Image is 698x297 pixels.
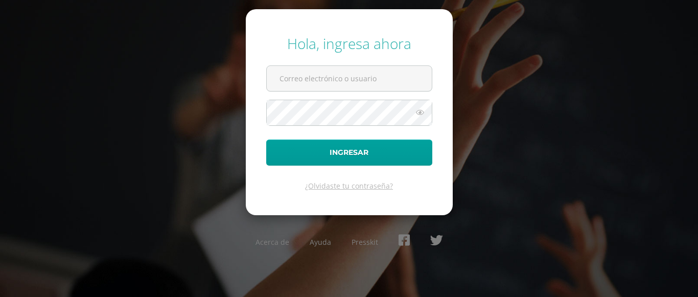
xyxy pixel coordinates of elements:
a: ¿Olvidaste tu contraseña? [305,181,393,191]
a: Acerca de [255,237,289,247]
a: Presskit [352,237,378,247]
input: Correo electrónico o usuario [267,66,432,91]
button: Ingresar [266,140,432,166]
a: Ayuda [310,237,331,247]
div: Hola, ingresa ahora [266,34,432,53]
